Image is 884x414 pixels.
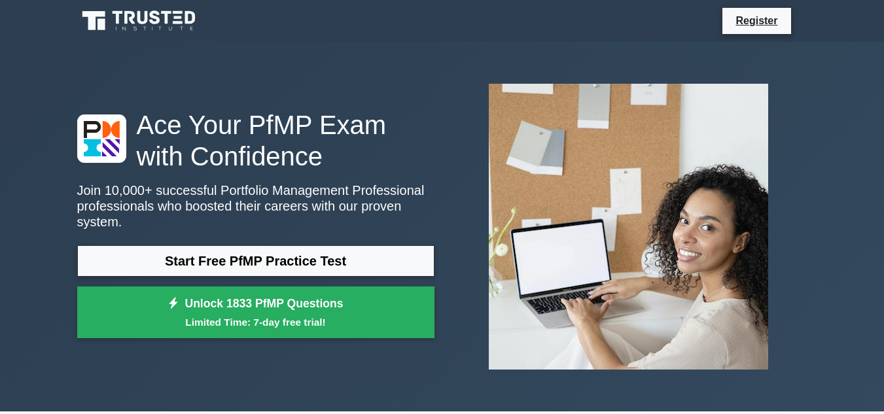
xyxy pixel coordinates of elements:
[77,245,434,277] a: Start Free PfMP Practice Test
[77,182,434,230] p: Join 10,000+ successful Portfolio Management Professional professionals who boosted their careers...
[77,109,434,172] h1: Ace Your PfMP Exam with Confidence
[94,315,418,330] small: Limited Time: 7-day free trial!
[728,12,785,29] a: Register
[77,286,434,339] a: Unlock 1833 PfMP QuestionsLimited Time: 7-day free trial!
